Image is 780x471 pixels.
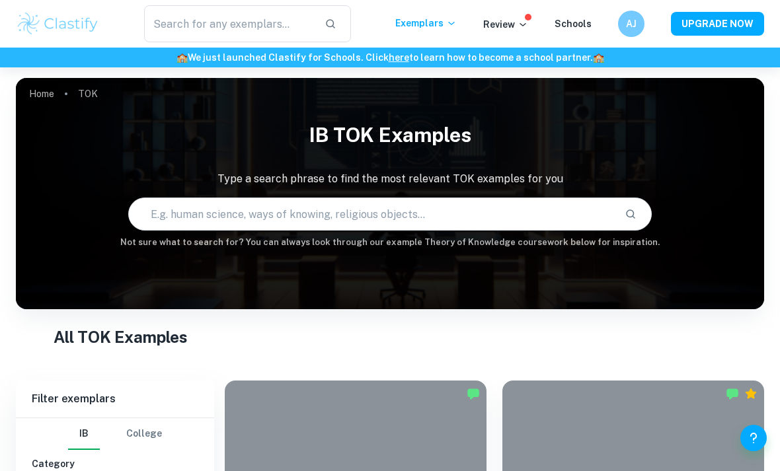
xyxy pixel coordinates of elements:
[68,418,100,450] button: IB
[78,87,98,101] p: TOK
[619,203,642,225] button: Search
[555,18,592,29] a: Schools
[395,16,457,30] p: Exemplars
[16,11,100,37] img: Clastify logo
[16,380,214,417] h6: Filter exemplars
[624,17,639,31] h6: AJ
[726,387,739,400] img: Marked
[16,171,764,187] p: Type a search phrase to find the most relevant TOK examples for you
[483,17,528,32] p: Review
[126,418,162,450] button: College
[744,387,758,400] div: Premium
[618,11,644,37] button: AJ
[176,52,188,63] span: 🏫
[29,85,54,103] a: Home
[32,456,198,471] h6: Category
[389,52,409,63] a: here
[144,5,314,42] input: Search for any exemplars...
[16,115,764,155] h1: IB TOK examples
[54,325,727,349] h1: All TOK Examples
[740,425,767,451] button: Help and Feedback
[3,50,777,65] h6: We just launched Clastify for Schools. Click to learn how to become a school partner.
[68,418,162,450] div: Filter type choice
[467,387,480,400] img: Marked
[671,12,764,36] button: UPGRADE NOW
[129,196,614,233] input: E.g. human science, ways of knowing, religious objects...
[593,52,604,63] span: 🏫
[16,236,764,249] h6: Not sure what to search for? You can always look through our example Theory of Knowledge coursewo...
